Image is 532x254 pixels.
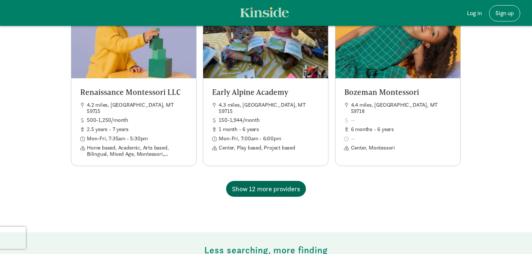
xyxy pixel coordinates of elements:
button: Show 12 more providers [226,181,306,197]
span: Center, Play based, Project based [219,145,319,151]
span: Home based, Academic, Arts based, Bilingual, Mixed Age, Montessori, [PERSON_NAME] inspired [87,145,187,157]
span: 6 months - 6 years [351,126,451,133]
h5: Early Alpine Academy [212,87,319,97]
iframe: Chat Widget [495,219,532,254]
h5: Bozeman Montessori [344,87,451,97]
span: 1 month - 6 years [219,126,319,133]
a: Bozeman Montessori 4.4 miles, [GEOGRAPHIC_DATA], MT 59718 6 months - 6 years Center, Montessori O... [335,4,460,160]
a: Log in [461,5,488,21]
span: 2.5 years - 7 years [87,126,187,133]
h5: Renaissance Montessori LLC [80,87,187,97]
span: 150-1,944/month [219,117,319,123]
span: Show 12 more providers [232,184,300,194]
span: Center, Montessori [351,145,451,151]
a: Sign up [489,5,520,21]
span: 4.3 miles, [GEOGRAPHIC_DATA], MT 59715 [219,102,319,114]
span: 4.2 miles, [GEOGRAPHIC_DATA], MT 59715 [87,102,187,114]
span: 4.4 miles, [GEOGRAPHIC_DATA], MT 59718 [351,102,451,114]
img: light.svg [240,7,289,17]
span: 500-1,250/month [87,117,187,123]
a: Early Alpine Academy 4.3 miles, [GEOGRAPHIC_DATA], MT 59715 150-1,944/month 1 month - 6 years Mon... [203,4,328,160]
span: Mon-Fri, 7:00am - 6:00pm [219,135,319,142]
a: Renaissance Montessori LLC 4.2 miles, [GEOGRAPHIC_DATA], MT 59715 500-1,250/month 2.5 years - 7 y... [71,4,196,166]
span: Mon-Fri, 7:35am - 5:30pm [87,135,187,142]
